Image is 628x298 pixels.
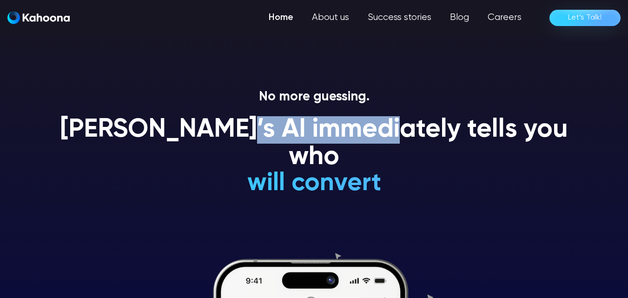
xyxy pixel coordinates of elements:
[568,10,602,25] div: Let’s Talk!
[7,11,70,25] a: home
[478,8,531,27] a: Careers
[358,8,441,27] a: Success stories
[303,8,358,27] a: About us
[177,170,451,197] h1: will convert
[49,89,579,105] p: No more guessing.
[441,8,478,27] a: Blog
[7,11,70,24] img: Kahoona logo white
[49,116,579,172] h1: [PERSON_NAME]’s AI immediately tells you who
[549,10,621,26] a: Let’s Talk!
[259,8,303,27] a: Home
